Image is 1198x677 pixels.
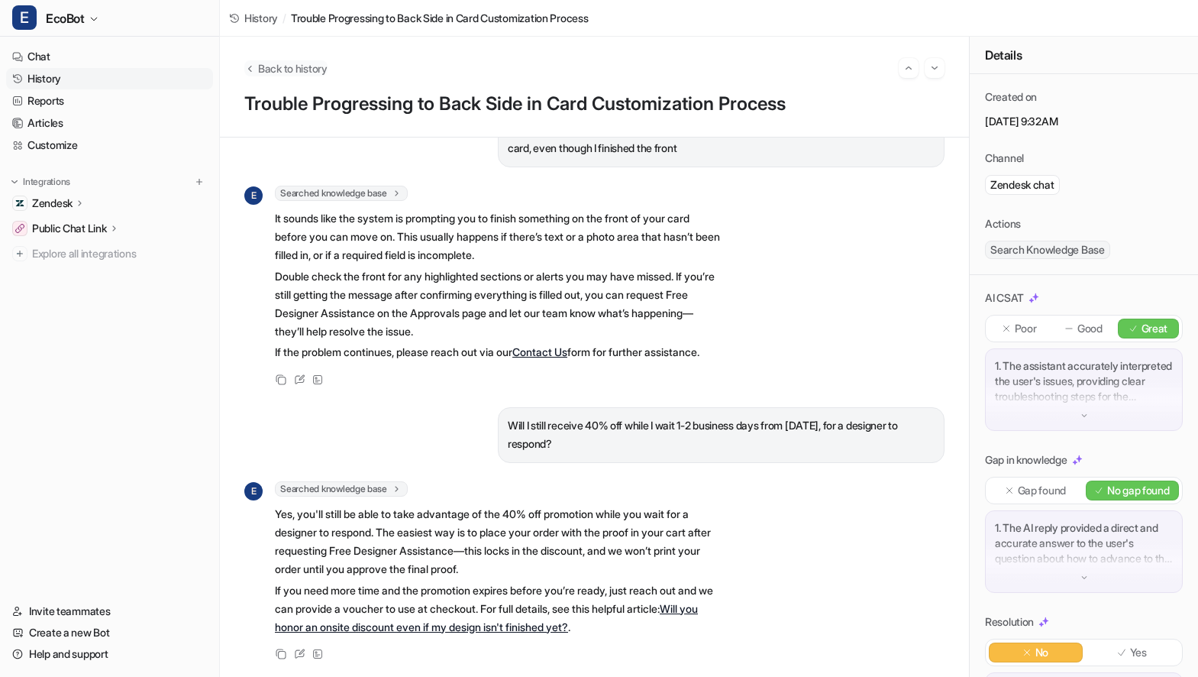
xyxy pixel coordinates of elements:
[508,416,935,453] p: Will I still receive 40% off while I wait 1-2 business days from [DATE], for a designer to respond?
[32,196,73,211] p: Zendesk
[1079,572,1090,583] img: down-arrow
[275,602,698,633] a: Will you honor an onsite discount even if my design isn't finished yet?
[985,614,1034,630] p: Resolution
[508,121,935,157] p: Ok, when I def that, it states I have formatting to do, which seems to refer to the front of the ...
[985,151,1024,166] p: Channel
[291,10,589,26] span: Trouble Progressing to Back Side in Card Customization Process
[1079,410,1090,421] img: down-arrow
[229,10,278,26] a: History
[6,112,213,134] a: Articles
[275,186,408,201] span: Searched knowledge base
[15,224,24,233] img: Public Chat Link
[244,10,278,26] span: History
[275,343,722,361] p: If the problem continues, please reach out via our form for further assistance.
[6,643,213,665] a: Help and support
[995,358,1173,404] p: 1. The assistant accurately interpreted the user's issues, providing clear troubleshooting steps ...
[23,176,70,188] p: Integrations
[1035,645,1048,660] p: No
[1130,645,1147,660] p: Yes
[512,345,567,358] a: Contact Us
[903,61,914,75] img: Previous session
[6,68,213,89] a: History
[275,209,722,264] p: It sounds like the system is prompting you to finish something on the front of your card before y...
[6,134,213,156] a: Customize
[985,290,1024,306] p: AI CSAT
[194,177,205,187] img: menu_add.svg
[275,505,722,578] p: Yes, you'll still be able to take advantage of the 40% off promotion while you wait for a designe...
[6,46,213,67] a: Chat
[985,114,1183,129] p: [DATE] 9:32AM
[275,581,722,637] p: If you need more time and the promotion expires before you’re ready, just reach out and we can pr...
[6,601,213,622] a: Invite teammates
[258,60,328,76] span: Back to history
[1077,321,1103,336] p: Good
[985,241,1110,259] span: Search Knowledge Base
[9,177,20,187] img: expand menu
[929,61,940,75] img: Next session
[1015,321,1037,336] p: Poor
[6,90,213,112] a: Reports
[1107,483,1170,498] p: No gap found
[12,246,27,261] img: explore all integrations
[1018,483,1066,498] p: Gap found
[244,186,263,205] span: E
[244,60,328,76] button: Back to history
[985,89,1037,105] p: Created on
[925,58,945,78] button: Go to next session
[899,58,919,78] button: Go to previous session
[990,177,1054,193] p: Zendesk chat
[275,481,408,497] span: Searched knowledge base
[985,452,1067,468] p: Gap in knowledge
[6,622,213,643] a: Create a new Bot
[6,243,213,264] a: Explore all integrations
[970,37,1198,74] div: Details
[32,221,107,236] p: Public Chat Link
[283,10,286,26] span: /
[12,5,37,30] span: E
[15,199,24,208] img: Zendesk
[1141,321,1168,336] p: Great
[244,482,263,500] span: E
[995,520,1173,566] p: 1. The AI reply provided a direct and accurate answer to the user's question about how to advance...
[6,174,75,189] button: Integrations
[275,267,722,341] p: Double check the front for any highlighted sections or alerts you may have missed. If you’re stil...
[985,216,1021,232] p: Actions
[46,8,85,29] span: EcoBot
[244,93,945,115] h1: Trouble Progressing to Back Side in Card Customization Process
[32,241,207,266] span: Explore all integrations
